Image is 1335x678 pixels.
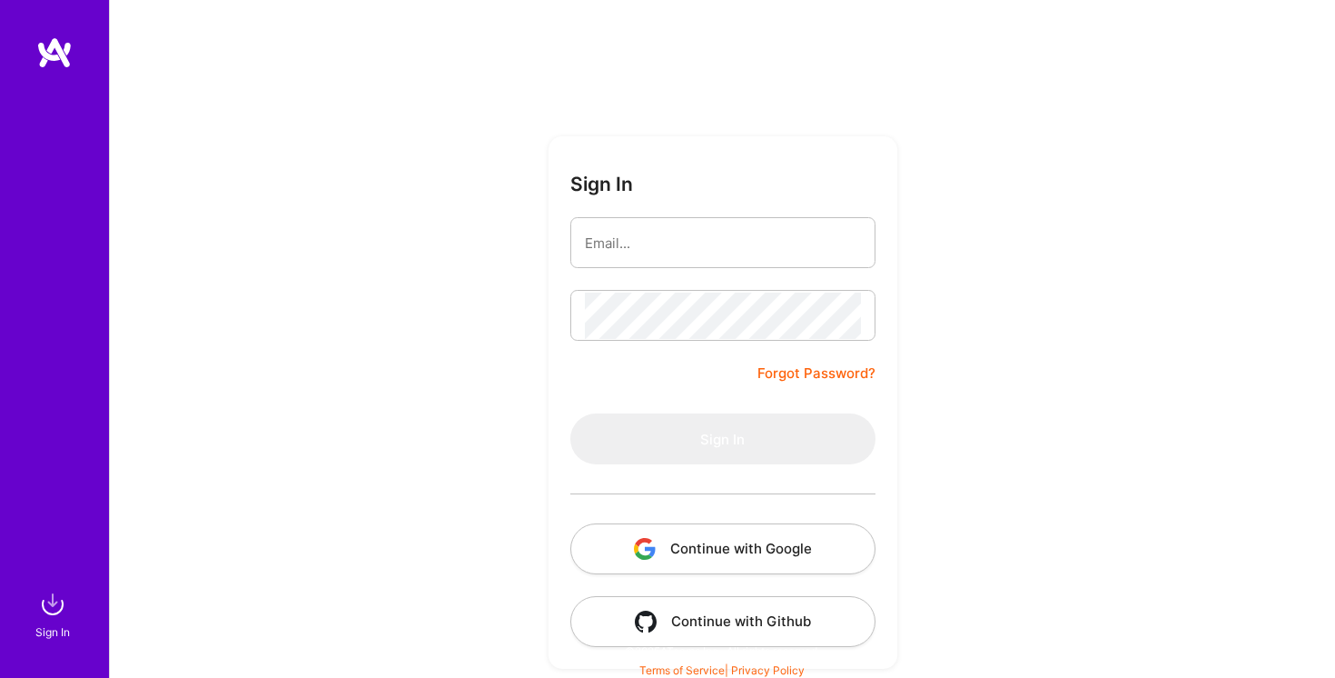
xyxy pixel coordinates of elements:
div: © 2025 ATeams Inc., All rights reserved. [109,628,1335,673]
input: Email... [585,220,861,266]
a: Privacy Policy [731,663,805,677]
h3: Sign In [570,173,633,195]
a: Terms of Service [639,663,725,677]
button: Sign In [570,414,875,464]
img: icon [634,538,656,560]
button: Continue with Github [570,596,875,647]
span: | [639,663,805,677]
a: sign inSign In [38,586,71,642]
img: sign in [35,586,71,623]
button: Continue with Google [570,523,875,574]
img: logo [36,36,73,69]
div: Sign In [35,623,70,642]
a: Forgot Password? [757,363,875,384]
img: icon [635,611,657,633]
